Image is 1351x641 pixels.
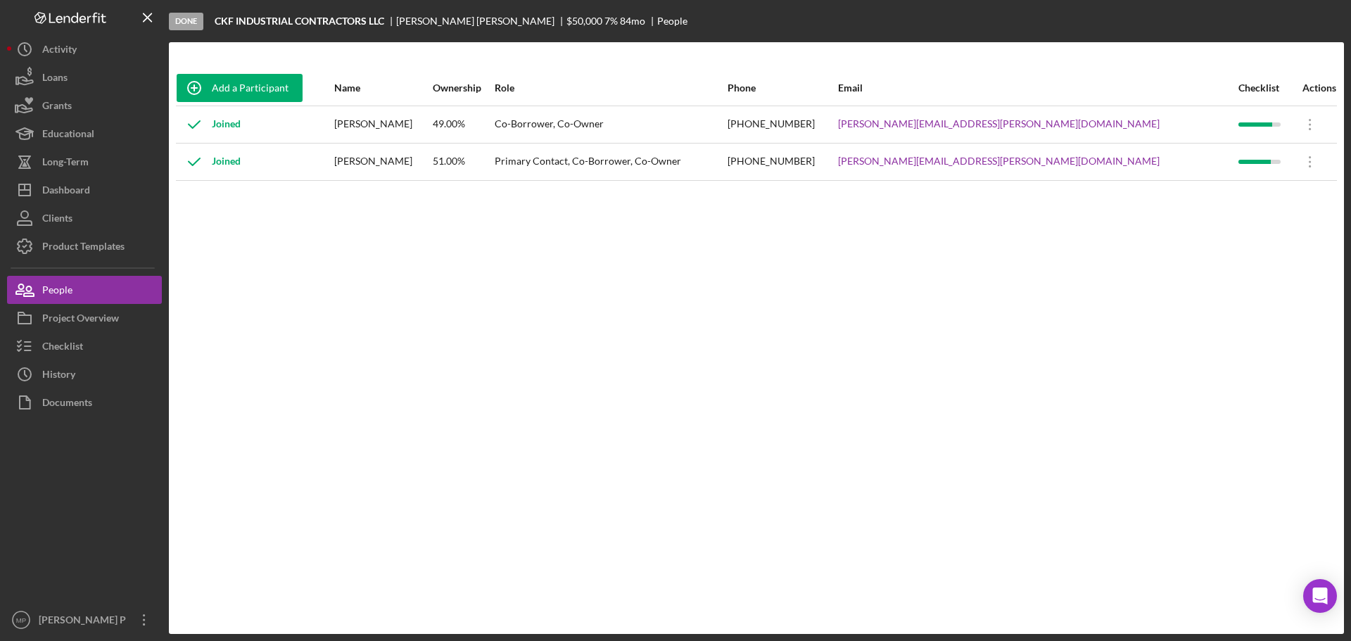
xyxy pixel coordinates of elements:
div: Loans [42,63,68,95]
div: Done [169,13,203,30]
div: [PERSON_NAME] [PERSON_NAME] [396,15,566,27]
button: Long-Term [7,148,162,176]
button: People [7,276,162,304]
a: [PERSON_NAME][EMAIL_ADDRESS][PERSON_NAME][DOMAIN_NAME] [838,118,1160,129]
div: Clients [42,204,72,236]
a: [PERSON_NAME][EMAIL_ADDRESS][PERSON_NAME][DOMAIN_NAME] [838,156,1160,167]
button: Loans [7,63,162,91]
div: Joined [177,107,241,142]
button: MP[PERSON_NAME] P [7,606,162,634]
div: Email [838,82,1237,94]
div: Add a Participant [212,74,288,102]
div: Dashboard [42,176,90,208]
div: Role [495,82,726,94]
div: 51.00% [433,144,493,179]
button: Product Templates [7,232,162,260]
div: Educational [42,120,94,151]
div: People [42,276,72,307]
text: MP [16,616,26,624]
div: Activity [42,35,77,67]
div: [PERSON_NAME] [334,107,431,142]
div: Ownership [433,82,493,94]
div: Phone [728,82,836,94]
div: [PERSON_NAME] [334,144,431,179]
div: 84 mo [620,15,645,27]
div: History [42,360,75,392]
button: Clients [7,204,162,232]
b: CKF INDUSTRIAL CONTRACTORS LLC [215,15,384,27]
button: Activity [7,35,162,63]
div: 49.00% [433,107,493,142]
div: Actions [1293,82,1337,94]
button: Grants [7,91,162,120]
div: Name [334,82,431,94]
div: Open Intercom Messenger [1303,579,1337,613]
div: [PHONE_NUMBER] [728,107,836,142]
button: History [7,360,162,388]
div: 7 % [604,15,618,27]
div: Documents [42,388,92,420]
button: Checklist [7,332,162,360]
div: People [657,15,687,27]
div: Long-Term [42,148,89,179]
div: Project Overview [42,304,119,336]
button: Add a Participant [177,74,303,102]
div: Grants [42,91,72,123]
button: Project Overview [7,304,162,332]
button: Educational [7,120,162,148]
div: [PHONE_NUMBER] [728,144,836,179]
button: Documents [7,388,162,417]
div: Product Templates [42,232,125,264]
div: Co-Borrower, Co-Owner [495,107,726,142]
div: Checklist [42,332,83,364]
div: [PERSON_NAME] P [35,606,127,637]
div: Primary Contact, Co-Borrower, Co-Owner [495,144,726,179]
div: Joined [177,144,241,179]
button: Dashboard [7,176,162,204]
div: $50,000 [566,15,602,27]
div: Checklist [1238,82,1291,94]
